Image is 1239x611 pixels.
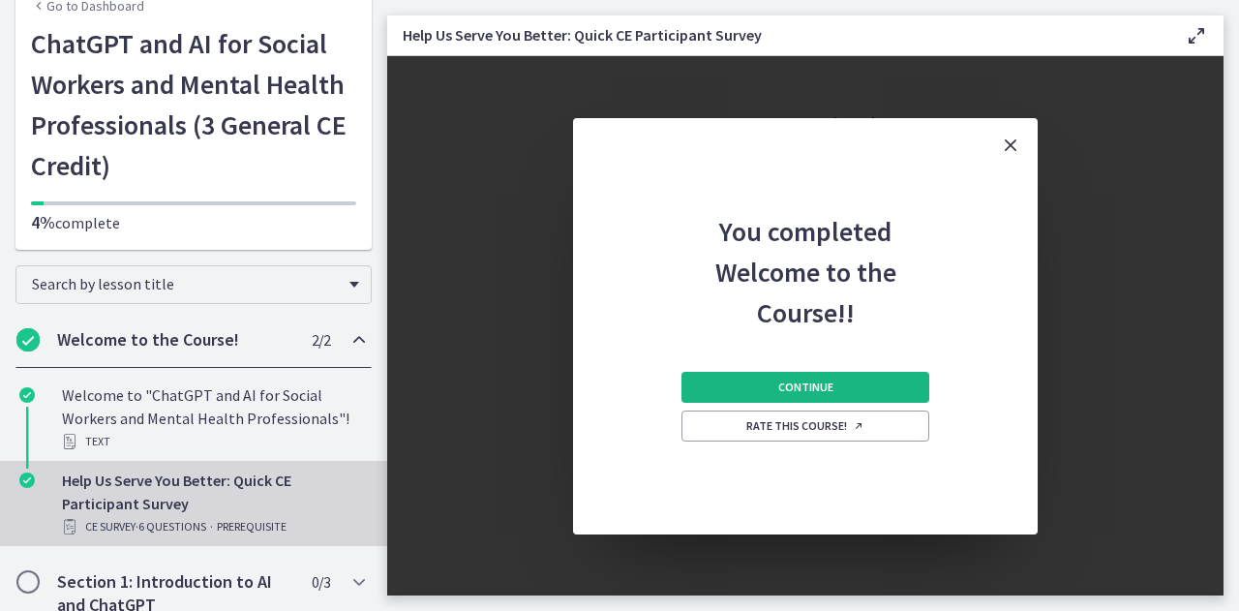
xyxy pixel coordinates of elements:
span: Rate this course! [746,418,864,434]
h2: You completed Welcome to the Course!! [678,172,933,333]
span: · [210,515,213,538]
i: Completed [19,473,35,488]
span: 4% [31,211,55,233]
h1: ChatGPT and AI for Social Workers and Mental Health Professionals (3 General CE Credit) [31,23,356,186]
span: Search by lesson title [32,274,340,293]
button: Close [983,118,1038,172]
i: Completed [16,328,40,351]
i: Completed [19,387,35,403]
a: Rate this course! Opens in a new window [681,411,929,442]
div: Welcome to "ChatGPT and AI for Social Workers and Mental Health Professionals"! [62,383,364,453]
span: Continue [778,380,833,395]
button: Continue [681,372,929,403]
span: 0 / 3 [312,570,330,594]
span: · 6 Questions [136,515,206,538]
p: complete [31,211,356,234]
div: Help Us Serve You Better: Quick CE Participant Survey [62,469,364,538]
span: PREREQUISITE [217,515,287,538]
i: Opens in a new window [853,420,864,432]
h3: Help Us Serve You Better: Quick CE Participant Survey [403,23,1154,46]
div: Text [62,430,364,453]
div: CE Survey [62,515,364,538]
h2: Welcome to the Course! [57,328,293,351]
div: Search by lesson title [15,265,372,304]
span: 2 / 2 [312,328,330,351]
